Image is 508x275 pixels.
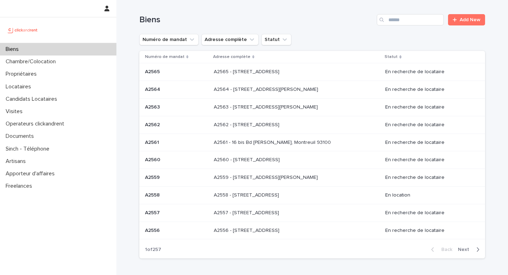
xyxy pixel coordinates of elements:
[214,209,280,216] p: A2557 - [STREET_ADDRESS]
[385,210,474,216] p: En recherche de locataire
[139,81,485,99] tr: A2564A2564 A2564 - [STREET_ADDRESS][PERSON_NAME]A2564 - [STREET_ADDRESS][PERSON_NAME] En recherch...
[139,98,485,116] tr: A2563A2563 A2563 - [STREET_ADDRESS][PERSON_NAME]A2563 - [STREET_ADDRESS][PERSON_NAME] En recherch...
[3,96,63,103] p: Candidats Locataires
[385,122,474,128] p: En recherche de locataire
[458,247,473,252] span: Next
[214,103,319,110] p: A2563 - 781 Avenue de Monsieur Teste, Montpellier 34070
[385,228,474,234] p: En recherche de locataire
[385,175,474,181] p: En recherche de locataire
[145,68,161,75] p: A2565
[385,87,474,93] p: En recherche de locataire
[145,191,161,198] p: A2558
[377,14,444,25] input: Search
[139,151,485,169] tr: A2560A2560 A2560 - [STREET_ADDRESS]A2560 - [STREET_ADDRESS] En recherche de locataire
[385,140,474,146] p: En recherche de locataire
[145,103,161,110] p: A2563
[214,85,320,93] p: A2564 - [STREET_ADDRESS][PERSON_NAME]
[145,173,161,181] p: A2559
[261,34,291,45] button: Statut
[139,204,485,222] tr: A2557A2557 A2557 - [STREET_ADDRESS]A2557 - [STREET_ADDRESS] En recherche de locataire
[3,71,42,77] p: Propriétaires
[3,146,55,152] p: Sinch - Téléphone
[3,83,37,90] p: Locataires
[385,157,474,163] p: En recherche de locataire
[214,191,280,198] p: A2558 - [STREET_ADDRESS]
[425,246,455,253] button: Back
[437,247,452,252] span: Back
[139,63,485,81] tr: A2565A2565 A2565 - [STREET_ADDRESS]A2565 - [STREET_ADDRESS] En recherche de locataire
[139,116,485,134] tr: A2562A2562 A2562 - [STREET_ADDRESS]A2562 - [STREET_ADDRESS] En recherche de locataire
[3,121,70,127] p: Operateurs clickandrent
[214,68,281,75] p: A2565 - [STREET_ADDRESS]
[145,226,161,234] p: A2556
[145,156,162,163] p: A2560
[3,170,60,177] p: Apporteur d'affaires
[385,104,474,110] p: En recherche de locataire
[145,121,161,128] p: A2562
[3,133,40,140] p: Documents
[139,34,199,45] button: Numéro de mandat
[385,192,474,198] p: En location
[139,186,485,204] tr: A2558A2558 A2558 - [STREET_ADDRESS]A2558 - [STREET_ADDRESS] En location
[455,246,485,253] button: Next
[460,17,480,22] span: Add New
[385,69,474,75] p: En recherche de locataire
[3,108,28,115] p: Visites
[3,183,38,189] p: Freelances
[3,58,61,65] p: Chambre/Colocation
[3,46,24,53] p: Biens
[214,138,332,146] p: A2561 - 16 bis Bd [PERSON_NAME], Montreuil 93100
[214,156,281,163] p: A2560 - [STREET_ADDRESS]
[214,173,319,181] p: A2559 - [STREET_ADDRESS][PERSON_NAME]
[448,14,485,25] a: Add New
[214,121,281,128] p: A2562 - [STREET_ADDRESS]
[139,222,485,239] tr: A2556A2556 A2556 - [STREET_ADDRESS]A2556 - [STREET_ADDRESS] En recherche de locataire
[145,53,185,61] p: Numéro de mandat
[3,158,31,165] p: Artisans
[139,169,485,187] tr: A2559A2559 A2559 - [STREET_ADDRESS][PERSON_NAME]A2559 - [STREET_ADDRESS][PERSON_NAME] En recherch...
[213,53,250,61] p: Adresse complète
[201,34,259,45] button: Adresse complète
[214,226,281,234] p: A2556 - [STREET_ADDRESS]
[139,15,374,25] h1: Biens
[385,53,398,61] p: Statut
[139,241,167,258] p: 1 of 257
[145,209,161,216] p: A2557
[6,23,40,37] img: UCB0brd3T0yccxBKYDjQ
[139,134,485,151] tr: A2561A2561 A2561 - 16 bis Bd [PERSON_NAME], Montreuil 93100A2561 - 16 bis Bd [PERSON_NAME], Montr...
[145,85,162,93] p: A2564
[145,138,161,146] p: A2561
